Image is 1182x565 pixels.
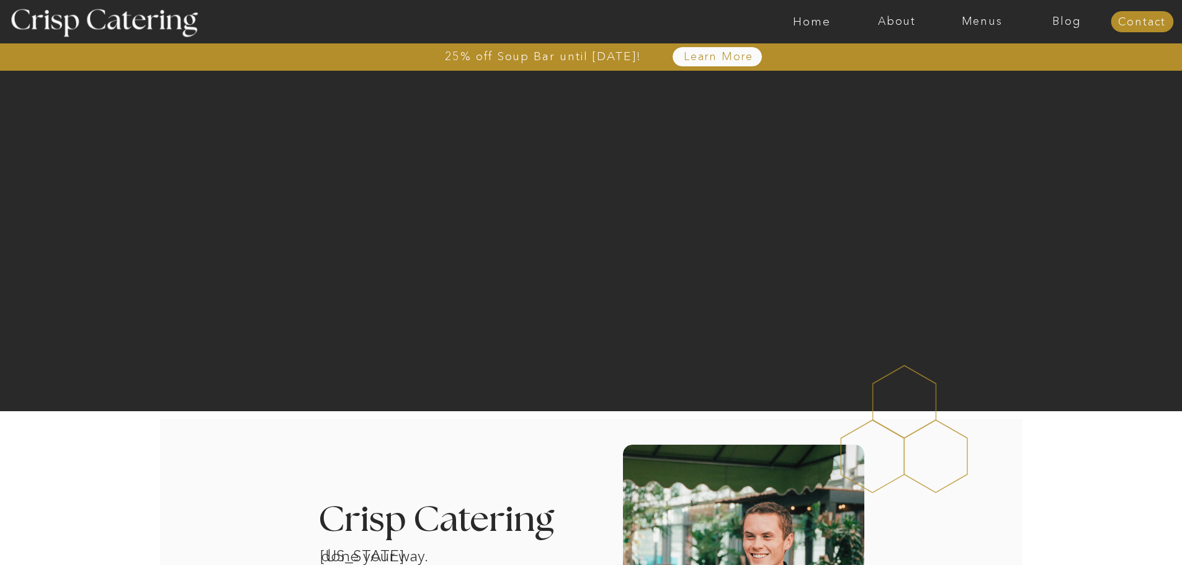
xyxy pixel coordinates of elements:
a: Learn More [655,51,782,63]
h1: [US_STATE] catering [320,545,449,561]
a: Home [769,16,854,28]
a: Contact [1111,16,1173,29]
a: Blog [1024,16,1109,28]
a: About [854,16,939,28]
a: 25% off Soup Bar until [DATE]! [400,50,686,63]
h3: Crisp Catering [318,502,586,539]
a: Menus [939,16,1024,28]
iframe: podium webchat widget bubble [1083,503,1182,565]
